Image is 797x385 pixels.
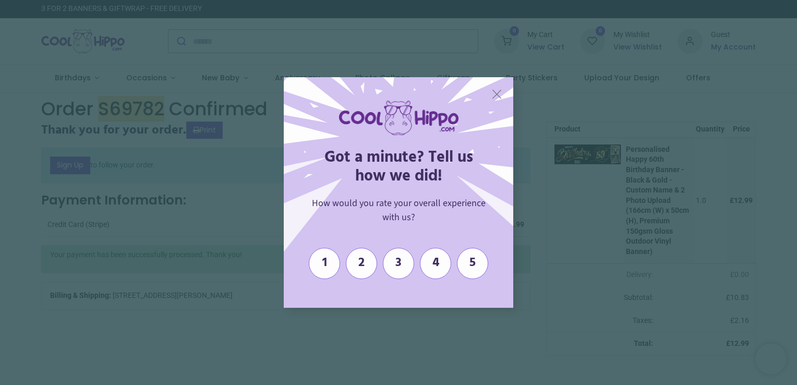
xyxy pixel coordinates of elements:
[352,256,371,271] span: 2
[339,101,458,135] img: logo-coolhippo.com_1754486641143.png
[312,197,486,224] span: How would you rate your overall experience with us?
[389,256,408,271] span: 3
[315,256,334,271] span: 1
[463,256,482,271] span: 5
[491,86,502,102] span: X
[426,256,445,271] span: 4
[324,145,473,189] span: Got a minute? Tell us how we did!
